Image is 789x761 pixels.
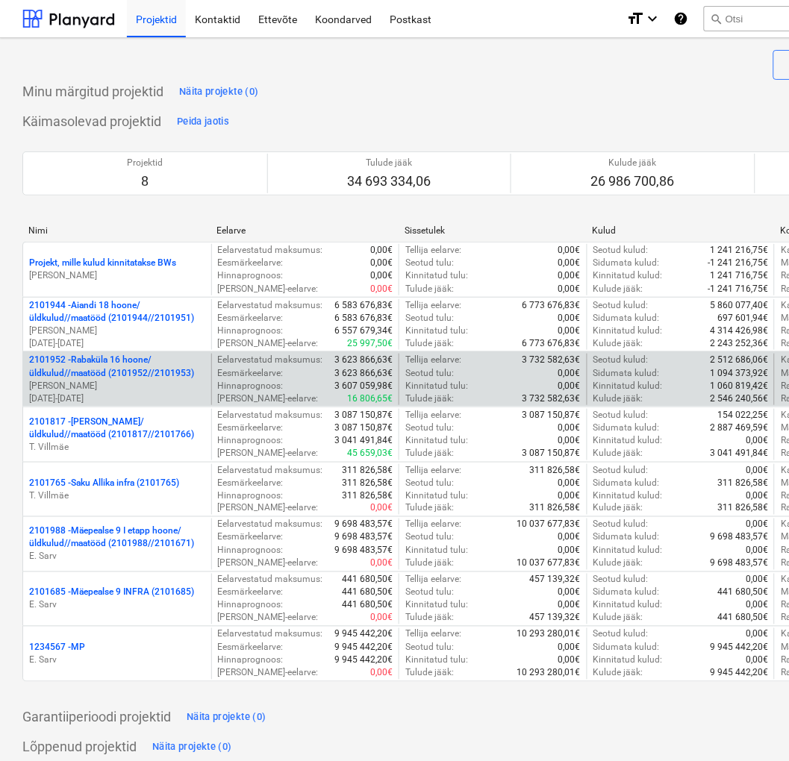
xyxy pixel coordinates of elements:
p: 3 087 150,87€ [334,422,393,434]
p: Eelarvestatud maksumus : [218,299,323,312]
p: 0,00€ [746,489,768,502]
p: Hinnaprognoos : [218,545,284,557]
p: 0,00€ [370,283,393,295]
p: Seotud kulud : [593,574,649,586]
p: 2101988 - Mäepealse 9 I etapp hoone/üldkulud//maatööd (2101988//2101671) [29,525,205,551]
p: [PERSON_NAME] [29,325,205,337]
p: Hinnaprognoos : [218,654,284,667]
p: 2101685 - Mäepealse 9 INFRA (2101685) [29,586,194,599]
p: -1 241 216,75€ [708,257,768,269]
p: 3 732 582,63€ [523,354,581,366]
p: 0,00€ [558,367,581,380]
p: 6 773 676,83€ [523,337,581,350]
p: E. Sarv [29,599,205,612]
p: 10 037 677,83€ [517,519,581,531]
p: Hinnaprognoos : [218,434,284,447]
p: 4 314 426,98€ [710,325,768,337]
p: Kulude jääk : [593,283,643,295]
p: 311 826,58€ [342,477,393,489]
p: 0,00€ [370,269,393,282]
p: 0,00€ [746,574,768,586]
p: Tulude jääk : [405,283,454,295]
p: 0,00€ [558,477,581,489]
p: Kinnitatud tulu : [405,654,468,667]
p: Seotud tulu : [405,586,454,599]
p: 45 659,03€ [347,447,393,460]
p: [DATE] - [DATE] [29,337,205,350]
p: E. Sarv [29,551,205,563]
p: Tellija eelarve : [405,574,461,586]
p: Tulude jääk : [405,612,454,624]
p: Seotud kulud : [593,409,649,422]
p: Kinnitatud kulud : [593,599,663,612]
p: 5 860 077,40€ [710,299,768,312]
p: Sidumata kulud : [593,642,660,654]
p: Kinnitatud tulu : [405,545,468,557]
p: Kinnitatud tulu : [405,434,468,447]
p: Seotud tulu : [405,477,454,489]
p: 1 094 373,92€ [710,367,768,380]
p: 0,00€ [558,531,581,544]
p: Kulude jääk : [593,337,643,350]
p: 0,00€ [558,434,581,447]
p: 2 546 240,56€ [710,392,768,405]
p: 6 557 679,34€ [334,325,393,337]
p: 9 945 442,20€ [334,654,393,667]
p: Kulude jääk [591,157,675,169]
p: Projektid [127,157,163,169]
p: 3 041 491,84€ [334,434,393,447]
p: Sidumata kulud : [593,367,660,380]
p: Seotud kulud : [593,244,649,257]
p: 1 060 819,42€ [710,380,768,392]
p: [PERSON_NAME] [29,269,205,282]
p: Seotud tulu : [405,422,454,434]
p: Kinnitatud kulud : [593,325,663,337]
p: 3 732 582,63€ [523,392,581,405]
p: 311 826,58€ [342,464,393,477]
p: Sidumata kulud : [593,477,660,489]
p: Kinnitatud kulud : [593,654,663,667]
p: 0,00€ [746,434,768,447]
p: Tulude jääk : [405,392,454,405]
p: Seotud tulu : [405,642,454,654]
p: 9 945 442,20€ [334,642,393,654]
p: Tellija eelarve : [405,464,461,477]
p: [PERSON_NAME] [29,380,205,392]
p: 3 623 866,63€ [334,367,393,380]
p: Eelarvestatud maksumus : [218,628,323,641]
p: T. Villmäe [29,489,205,502]
p: Kulude jääk : [593,667,643,680]
div: Eelarve [216,225,393,236]
i: format_size [626,10,644,28]
p: Eelarvestatud maksumus : [218,464,323,477]
p: Eesmärkeelarve : [218,257,284,269]
i: Abikeskus [674,10,689,28]
p: 10 037 677,83€ [517,557,581,570]
div: Näita projekte (0) [179,84,259,101]
p: Kinnitatud kulud : [593,434,663,447]
p: Eesmärkeelarve : [218,422,284,434]
p: Eesmärkeelarve : [218,477,284,489]
p: 0,00€ [558,599,581,612]
p: Sidumata kulud : [593,312,660,325]
p: 697 601,94€ [717,312,768,325]
p: Kinnitatud tulu : [405,380,468,392]
p: 34 693 334,06 [347,172,431,190]
p: 0,00€ [558,586,581,599]
p: Projekt, mille kulud kinnitatakse BWs [29,257,176,269]
div: 2101685 -Mäepealse 9 INFRA (2101685)E. Sarv [29,586,205,612]
p: Kulude jääk : [593,557,643,570]
button: Peida jaotis [173,110,233,134]
p: 0,00€ [370,257,393,269]
p: 0,00€ [558,642,581,654]
p: 9 698 483,57€ [334,519,393,531]
p: 9 698 483,57€ [334,545,393,557]
p: 441 680,50€ [342,599,393,612]
p: Hinnaprognoos : [218,325,284,337]
p: 6 583 676,83€ [334,299,393,312]
p: Hinnaprognoos : [218,599,284,612]
p: [PERSON_NAME]-eelarve : [218,557,319,570]
p: 3 041 491,84€ [710,447,768,460]
p: [PERSON_NAME]-eelarve : [218,283,319,295]
p: Tulude jääk [347,157,431,169]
